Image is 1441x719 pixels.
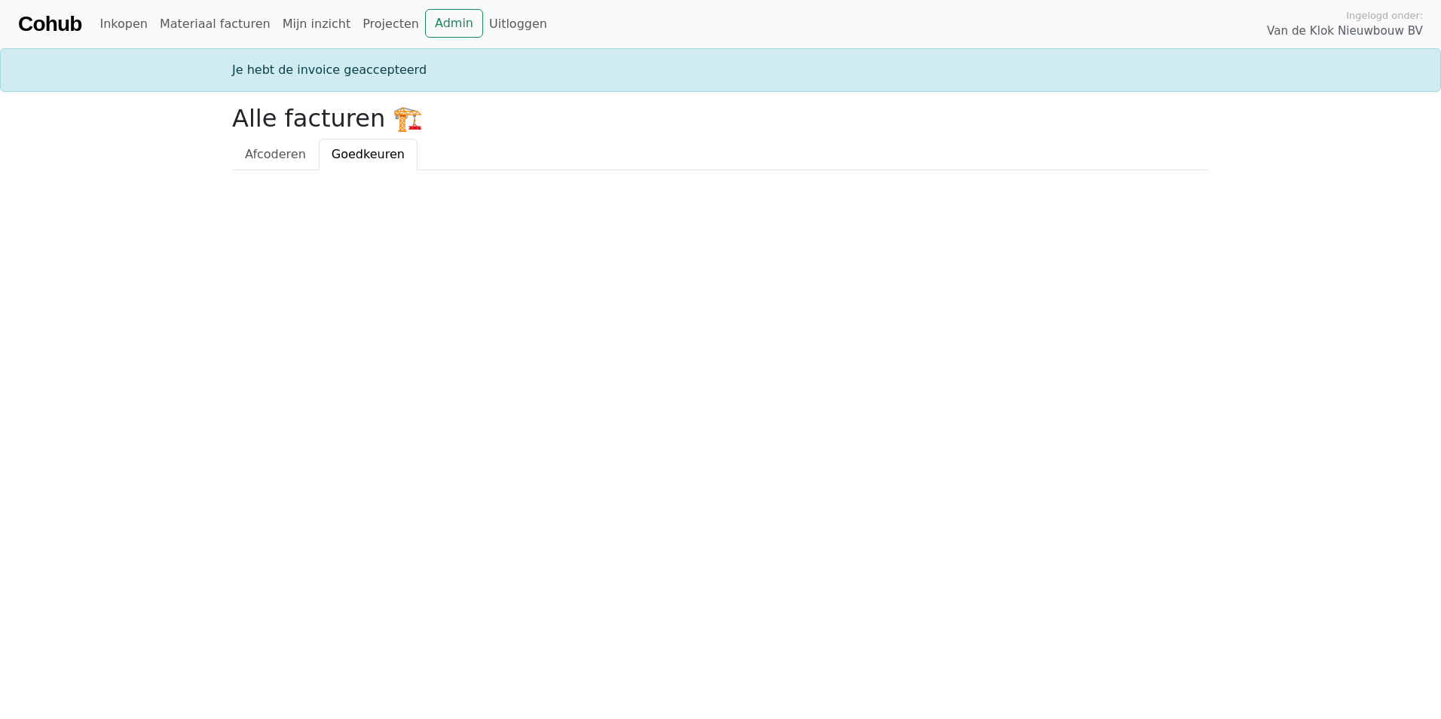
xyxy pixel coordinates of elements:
[154,9,277,39] a: Materiaal facturen
[232,104,1209,133] h2: Alle facturen 🏗️
[232,139,319,170] a: Afcoderen
[277,9,357,39] a: Mijn inzicht
[356,9,425,39] a: Projecten
[425,9,483,38] a: Admin
[332,147,405,161] span: Goedkeuren
[223,61,1218,79] div: Je hebt de invoice geaccepteerd
[1267,23,1423,40] span: Van de Klok Nieuwbouw BV
[245,147,306,161] span: Afcoderen
[319,139,418,170] a: Goedkeuren
[93,9,153,39] a: Inkopen
[483,9,553,39] a: Uitloggen
[1346,8,1423,23] span: Ingelogd onder:
[18,6,81,42] a: Cohub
